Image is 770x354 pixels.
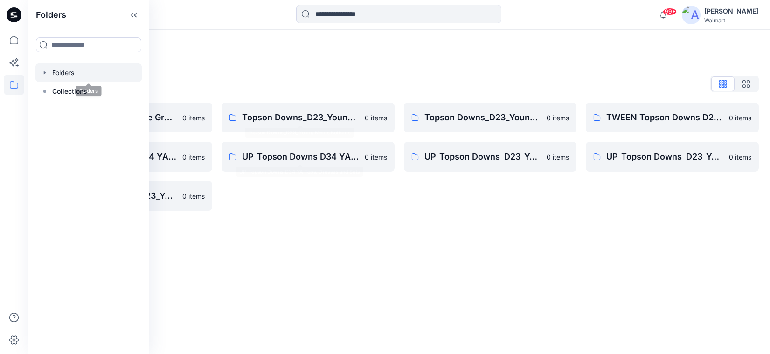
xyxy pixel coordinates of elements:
div: Walmart [704,17,758,24]
p: 0 items [365,152,387,162]
p: 0 items [729,152,751,162]
p: 0 items [182,152,205,162]
p: Topson Downs_D23_Young Men's Tops [424,111,541,124]
p: Topson Downs_D23_Young Men's Bottoms [242,111,359,124]
a: Topson Downs_D23_Young Men's Bottoms0 items [222,103,395,132]
p: UP_Topson Downs_D23_Young Men's Bottoms [424,150,541,163]
p: 0 items [365,113,387,123]
p: 0 items [547,113,569,123]
a: TWEEN Topson Downs D24 Boys0 items [586,103,759,132]
a: UP_Topson Downs_D23_Young Men's Bottoms0 items [404,142,577,172]
p: UP_Topson Downs_D23_Young Men's Outerwear [606,150,723,163]
p: UP_Topson Downs D34 YA Tops, Dresses and Sets [242,150,359,163]
p: 0 items [547,152,569,162]
p: TWEEN Topson Downs D24 Boys [606,111,723,124]
span: 99+ [663,8,677,15]
p: Collections [52,86,87,97]
div: [PERSON_NAME] [704,6,758,17]
img: avatar [682,6,701,24]
p: 0 items [182,191,205,201]
a: UP_Topson Downs D34 YA Tops, Dresses and Sets0 items [222,142,395,172]
p: 0 items [729,113,751,123]
a: UP_Topson Downs_D23_Young Men's Outerwear0 items [586,142,759,172]
p: 0 items [182,113,205,123]
a: Topson Downs_D23_Young Men's Tops0 items [404,103,577,132]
